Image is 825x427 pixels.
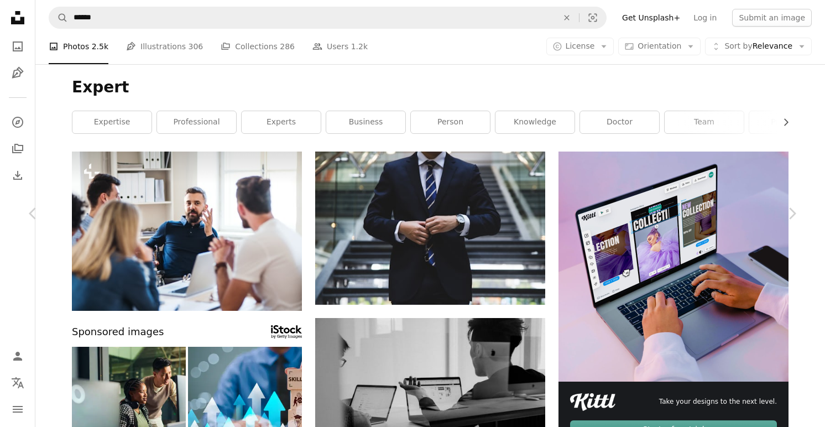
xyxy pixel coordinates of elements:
a: man using MacBook [315,389,545,399]
a: Next [759,160,825,267]
span: 306 [189,40,203,53]
button: scroll list to the right [776,111,789,133]
h1: Expert [72,77,789,97]
img: person standing near the stairs [315,152,545,305]
a: Collections [7,138,29,160]
button: Language [7,372,29,394]
form: Find visuals sitewide [49,7,607,29]
a: Log in / Sign up [7,345,29,367]
a: Collections 286 [221,29,295,64]
a: person [411,111,490,133]
a: person standing near the stairs [315,223,545,233]
span: Sponsored images [72,324,164,340]
a: experts [242,111,321,133]
a: professional [157,111,236,133]
a: Photos [7,35,29,58]
a: Get Unsplash+ [615,9,687,27]
img: A businessman in wheelchair with colleagues sitting around table, working in a modern office. [72,152,302,311]
span: 286 [280,40,295,53]
a: doctor [580,111,659,133]
a: Illustrations 306 [126,29,203,64]
span: 1.2k [351,40,368,53]
img: file-1719664968387-83d5a3f4d758image [558,152,789,382]
img: file-1711049718225-ad48364186d3image [570,393,615,411]
a: Users 1.2k [312,29,368,64]
a: business [326,111,405,133]
button: Sort byRelevance [705,38,812,55]
a: expertise [72,111,152,133]
a: Log in [687,9,723,27]
span: Sort by [724,41,752,50]
button: Orientation [618,38,701,55]
button: Submit an image [732,9,812,27]
span: Relevance [724,41,792,52]
a: Explore [7,111,29,133]
span: Take your designs to the next level. [659,397,777,407]
button: License [546,38,614,55]
button: Menu [7,398,29,420]
span: Orientation [638,41,681,50]
a: A businessman in wheelchair with colleagues sitting around table, working in a modern office. [72,226,302,236]
a: team [665,111,744,133]
a: Illustrations [7,62,29,84]
button: Clear [555,7,579,28]
span: License [566,41,595,50]
button: Search Unsplash [49,7,68,28]
a: knowledge [495,111,575,133]
button: Visual search [579,7,606,28]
